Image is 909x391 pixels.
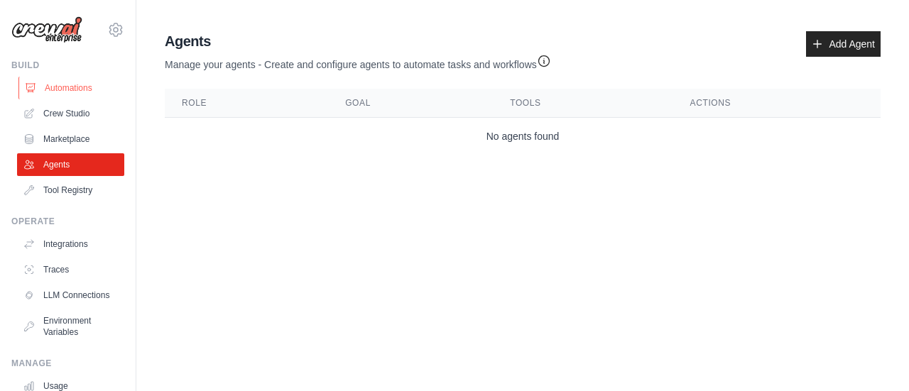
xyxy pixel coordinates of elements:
img: Logo [11,16,82,43]
div: Operate [11,216,124,227]
a: Environment Variables [17,309,124,343]
a: Integrations [17,233,124,255]
a: LLM Connections [17,284,124,307]
td: No agents found [165,118,881,155]
th: Goal [328,89,493,118]
div: Manage [11,358,124,369]
a: Tool Registry [17,179,124,202]
th: Tools [493,89,673,118]
p: Manage your agents - Create and configure agents to automate tasks and workflows [165,51,551,72]
a: Traces [17,258,124,281]
div: Build [11,60,124,71]
a: Crew Studio [17,102,124,125]
th: Role [165,89,328,118]
th: Actions [673,89,881,118]
a: Add Agent [806,31,881,57]
a: Marketplace [17,128,124,150]
a: Automations [18,77,126,99]
a: Agents [17,153,124,176]
h2: Agents [165,31,551,51]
